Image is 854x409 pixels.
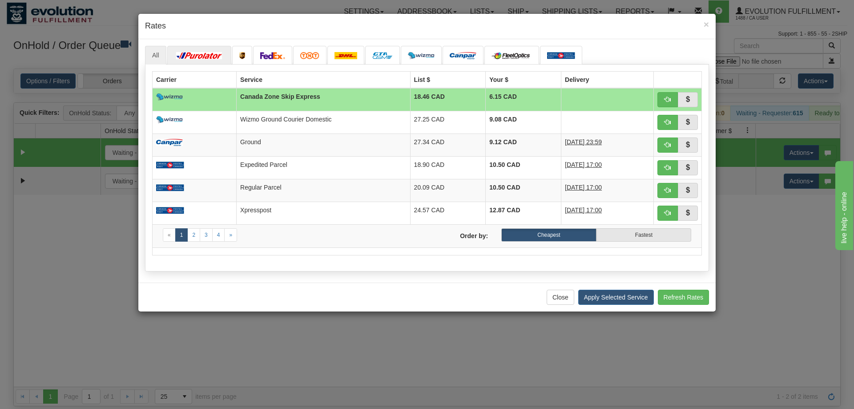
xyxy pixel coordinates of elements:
img: purolator.png [174,52,224,59]
img: Canada_post.png [547,52,575,59]
td: 10.50 CAD [486,179,561,202]
button: Close [547,290,574,305]
img: wizmo.png [156,116,183,123]
img: tnt.png [300,52,319,59]
th: List $ [410,71,486,88]
td: 12.87 CAD [486,202,561,224]
td: 18.90 CAD [410,156,486,179]
td: Wizmo Ground Courier Domestic [237,111,410,134]
td: 9.12 CAD [486,134,561,156]
td: 24.57 CAD [410,202,486,224]
td: 1 Day [561,134,654,156]
span: × [704,19,709,29]
a: Next [224,228,237,242]
button: Refresh Rates [658,290,709,305]
span: » [229,232,232,238]
th: Your $ [486,71,561,88]
img: wizmo.png [156,93,183,101]
label: Order by: [427,228,495,240]
button: Apply Selected Service [578,290,654,305]
a: Previous [163,228,176,242]
td: Canada Zone Skip Express [237,88,410,111]
td: 3 Days [561,179,654,202]
td: Regular Parcel [237,179,410,202]
span: [DATE] 17:00 [565,184,602,191]
img: Canada_post.png [156,207,184,214]
img: FedEx.png [260,52,285,59]
a: All [145,46,166,65]
img: CarrierLogo_10182.png [491,52,532,59]
th: Service [237,71,410,88]
td: 27.34 CAD [410,134,486,156]
h4: Rates [145,20,709,32]
td: 20.09 CAD [410,179,486,202]
td: 2 Days [561,156,654,179]
td: Ground [237,134,410,156]
td: Xpresspost [237,202,410,224]
img: dhl.png [334,52,357,59]
img: CarrierLogo_10191.png [372,52,393,59]
td: Expedited Parcel [237,156,410,179]
td: 9.08 CAD [486,111,561,134]
img: Canada_post.png [156,184,184,191]
th: Carrier [153,71,237,88]
a: 2 [187,228,200,242]
iframe: chat widget [834,159,853,250]
span: « [168,232,171,238]
td: 6.15 CAD [486,88,561,111]
a: 1 [175,228,188,242]
img: campar.png [156,139,183,146]
label: Cheapest [501,228,596,242]
span: [DATE] 23:59 [565,138,602,146]
td: 18.46 CAD [410,88,486,111]
td: 27.25 CAD [410,111,486,134]
img: Canada_post.png [156,162,184,169]
span: [DATE] 17:00 [565,207,602,214]
button: Close [704,20,709,29]
th: Delivery [561,71,654,88]
img: wizmo.png [408,52,435,59]
span: [DATE] 17:00 [565,161,602,168]
td: 10.50 CAD [486,156,561,179]
td: 2 Days [561,202,654,224]
div: live help - online [7,5,82,16]
img: ups.png [239,52,246,59]
a: 3 [200,228,213,242]
label: Fastest [596,228,691,242]
img: campar.png [450,52,476,59]
a: 4 [212,228,225,242]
